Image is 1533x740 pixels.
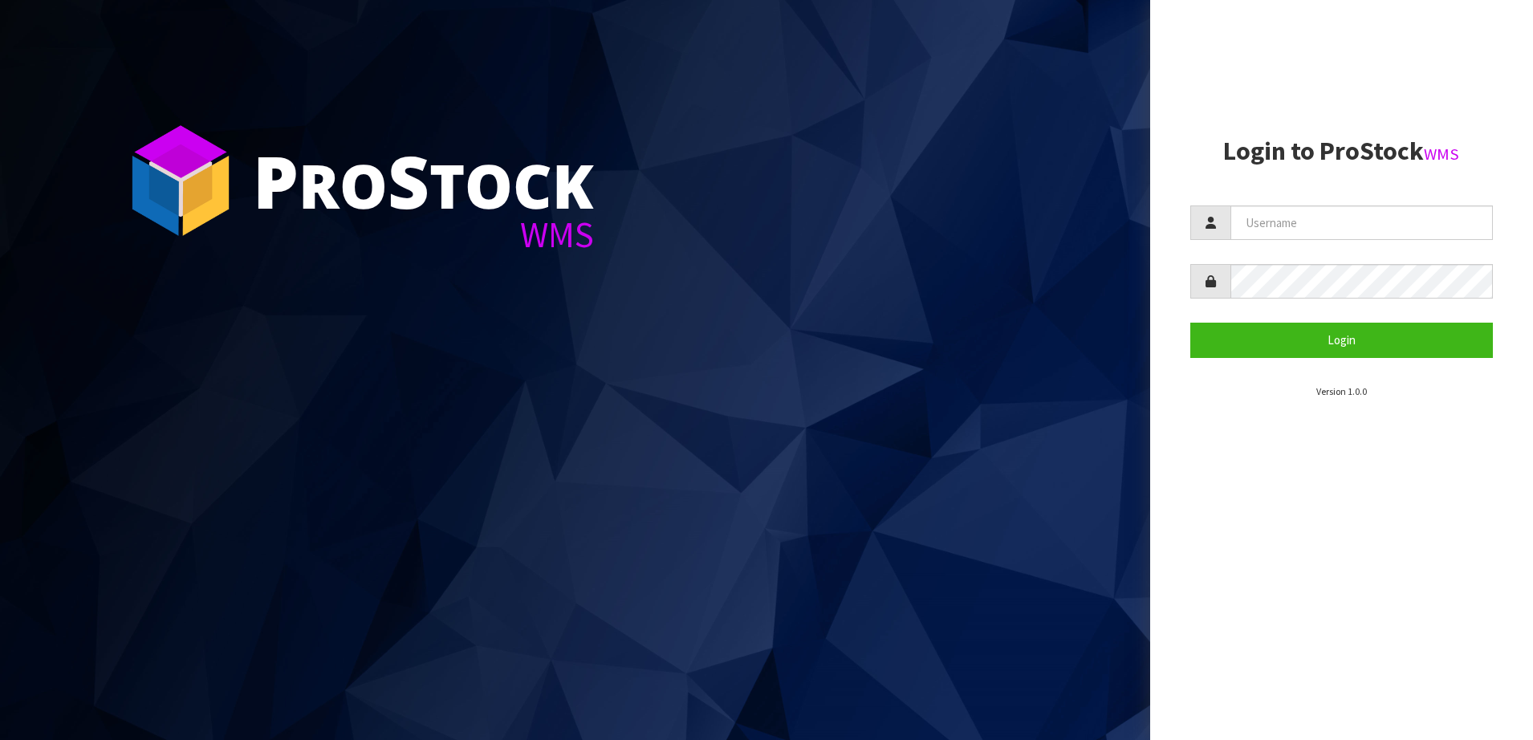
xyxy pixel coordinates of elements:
input: Username [1230,205,1494,240]
div: WMS [253,217,594,253]
span: S [388,132,429,230]
button: Login [1190,323,1494,357]
h2: Login to ProStock [1190,137,1494,165]
span: P [253,132,299,230]
img: ProStock Cube [120,120,241,241]
small: WMS [1424,144,1459,165]
div: ro tock [253,144,594,217]
small: Version 1.0.0 [1316,385,1367,397]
